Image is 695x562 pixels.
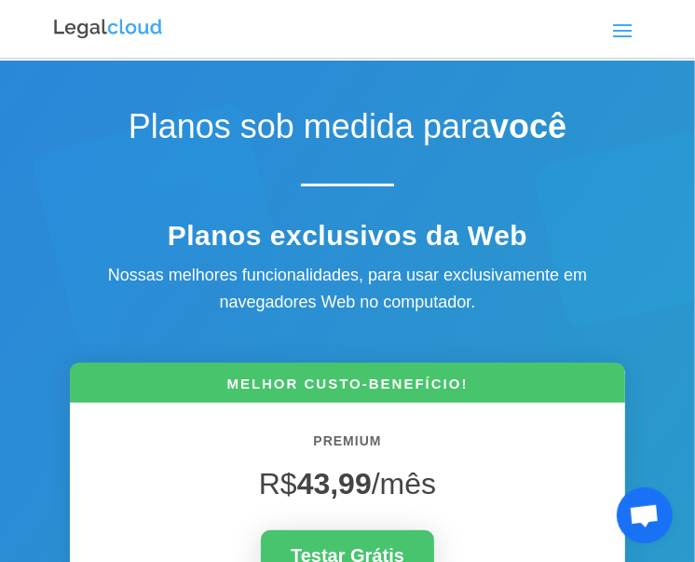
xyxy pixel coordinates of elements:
[98,431,598,462] h6: PREMIUM
[617,487,673,543] a: Bate-papo aberto
[70,262,626,316] div: Nossas melhores funcionalidades, para usar exclusivamente em navegadores Web no computador.
[70,374,626,403] h6: MELHOR CUSTO-BENEFÍCIO!
[297,467,372,500] strong: 43,99
[490,107,566,145] strong: você
[70,219,626,262] h4: Planos exclusivos da Web
[259,467,436,500] span: R$ /mês
[70,106,626,156] h1: Planos sob medida para
[52,17,164,41] img: Logo da Legalcloud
